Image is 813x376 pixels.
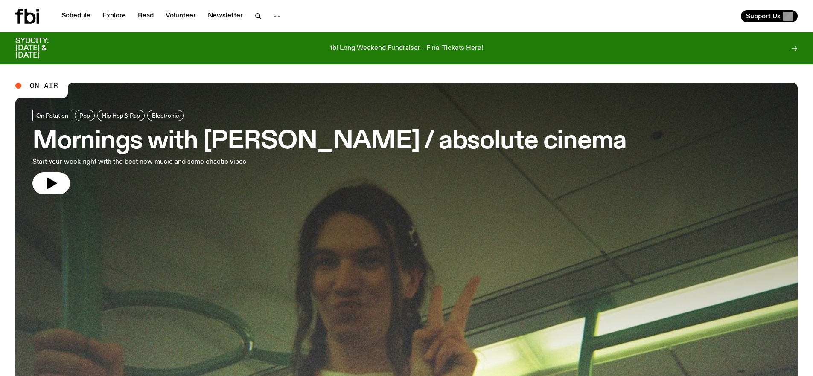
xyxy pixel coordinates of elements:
span: On Air [30,82,58,90]
a: Explore [97,10,131,22]
a: Schedule [56,10,96,22]
button: Support Us [741,10,798,22]
span: On Rotation [36,112,68,119]
a: Read [133,10,159,22]
span: Pop [79,112,90,119]
a: Newsletter [203,10,248,22]
span: Hip Hop & Rap [102,112,140,119]
h3: SYDCITY: [DATE] & [DATE] [15,38,70,59]
a: Mornings with [PERSON_NAME] / absolute cinemaStart your week right with the best new music and so... [32,110,627,194]
p: fbi Long Weekend Fundraiser - Final Tickets Here! [330,45,483,52]
a: Pop [75,110,95,121]
a: On Rotation [32,110,72,121]
a: Electronic [147,110,184,121]
span: Support Us [746,12,781,20]
span: Electronic [152,112,179,119]
p: Start your week right with the best new music and some chaotic vibes [32,157,251,167]
h3: Mornings with [PERSON_NAME] / absolute cinema [32,130,627,153]
a: Volunteer [160,10,201,22]
a: Hip Hop & Rap [97,110,145,121]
